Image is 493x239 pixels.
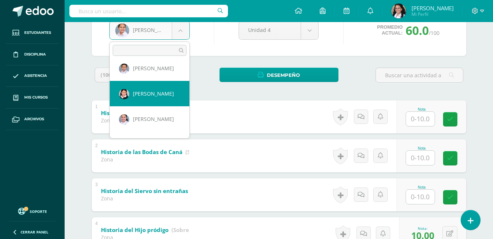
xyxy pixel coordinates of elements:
img: 76732eb3442794f20ed1c049f3d2b2f2.png [119,89,129,99]
img: b827d4fee3b63c18ecf85c49d763c77a.png [119,64,129,74]
span: [PERSON_NAME] [133,65,174,72]
span: [PERSON_NAME] [133,90,174,97]
img: a5c783914edc0ee62aa70546638e5cc8.png [119,114,129,125]
span: [PERSON_NAME] [133,115,174,122]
